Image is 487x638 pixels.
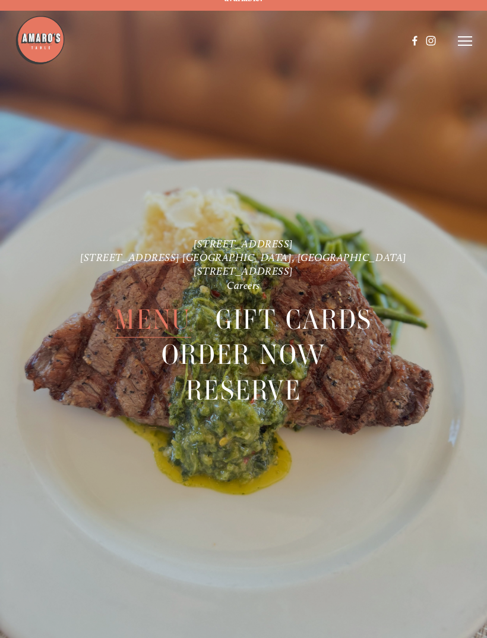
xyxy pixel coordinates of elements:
[162,337,326,372] a: Order Now
[194,237,293,249] a: [STREET_ADDRESS]
[186,373,301,408] a: Reserve
[15,15,65,65] img: Amaro's Table
[216,301,372,337] a: Gift Cards
[227,278,260,291] a: Careers
[162,337,326,373] span: Order Now
[216,301,372,337] span: Gift Cards
[115,301,191,337] span: Menu
[194,265,293,277] a: [STREET_ADDRESS]
[115,301,191,337] a: Menu
[80,251,407,263] a: [STREET_ADDRESS] [GEOGRAPHIC_DATA], [GEOGRAPHIC_DATA]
